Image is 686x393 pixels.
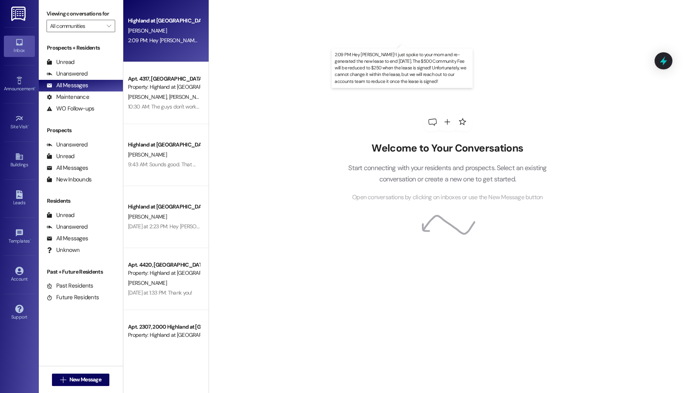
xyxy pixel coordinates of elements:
div: Apt. 4317, [GEOGRAPHIC_DATA] at [GEOGRAPHIC_DATA] [128,75,200,83]
h2: Welcome to Your Conversations [337,142,558,155]
span: • [35,85,36,90]
a: Site Visit • [4,112,35,133]
div: Highland at [GEOGRAPHIC_DATA] [128,203,200,211]
span: [PERSON_NAME] [128,213,167,220]
div: Apt. 2307, 2000 Highland at [GEOGRAPHIC_DATA] [128,323,200,331]
span: • [30,237,31,243]
div: Residents [39,197,123,205]
div: Apt. 4420, [GEOGRAPHIC_DATA] at [GEOGRAPHIC_DATA] [128,261,200,269]
i:  [60,377,66,383]
input: All communities [50,20,103,32]
div: Unread [47,211,74,219]
span: [PERSON_NAME] [128,279,167,286]
span: [PERSON_NAME] [169,93,207,100]
p: Start connecting with your residents and prospects. Select an existing conversation or create a n... [337,162,558,184]
div: All Messages [47,234,88,243]
span: New Message [69,376,101,384]
a: Templates • [4,226,35,247]
div: Unread [47,152,74,160]
div: Unanswered [47,223,88,231]
div: Property: Highland at [GEOGRAPHIC_DATA] [128,83,200,91]
div: Highland at [GEOGRAPHIC_DATA] [128,17,200,25]
i:  [107,23,111,29]
a: Buildings [4,150,35,171]
div: Property: Highland at [GEOGRAPHIC_DATA] [128,331,200,339]
div: Future Residents [47,293,99,302]
div: Prospects [39,126,123,134]
div: 9:43 AM: Sounds good. That will work. [128,161,213,168]
div: New Inbounds [47,176,92,184]
span: [PERSON_NAME] [128,151,167,158]
div: Maintenance [47,93,89,101]
a: Support [4,302,35,323]
span: [PERSON_NAME] [128,93,169,100]
span: • [28,123,29,128]
div: [DATE] at 2:23 PM: Hey [PERSON_NAME]! Your application has been approved! Are you and [PERSON_NAM... [128,223,516,230]
div: Unknown [47,246,79,254]
div: Unanswered [47,70,88,78]
span: Open conversations by clicking on inboxes or use the New Message button [352,193,543,202]
p: 2:09 PM: Hey [PERSON_NAME]! I just spoke to your mom and re-generated the new lease to end [DATE]... [335,52,470,85]
div: Property: Highland at [GEOGRAPHIC_DATA] [128,269,200,277]
img: ResiDesk Logo [11,7,27,21]
label: Viewing conversations for [47,8,115,20]
div: [DATE] at 1:33 PM: Thank you! [128,289,192,296]
div: Unread [47,58,74,66]
div: WO Follow-ups [47,105,94,113]
div: Prospects + Residents [39,44,123,52]
span: [PERSON_NAME] [128,27,167,34]
a: Inbox [4,36,35,57]
div: Past + Future Residents [39,268,123,276]
a: Account [4,264,35,285]
a: Leads [4,188,35,209]
div: Unanswered [47,141,88,149]
div: 10:30 AM: The guys don't work on the weekends, and they usually leave during the day around 4:30i... [128,103,632,110]
button: New Message [52,374,109,386]
div: Highland at [GEOGRAPHIC_DATA] [128,141,200,149]
div: All Messages [47,164,88,172]
div: Past Residents [47,282,93,290]
div: All Messages [47,81,88,90]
